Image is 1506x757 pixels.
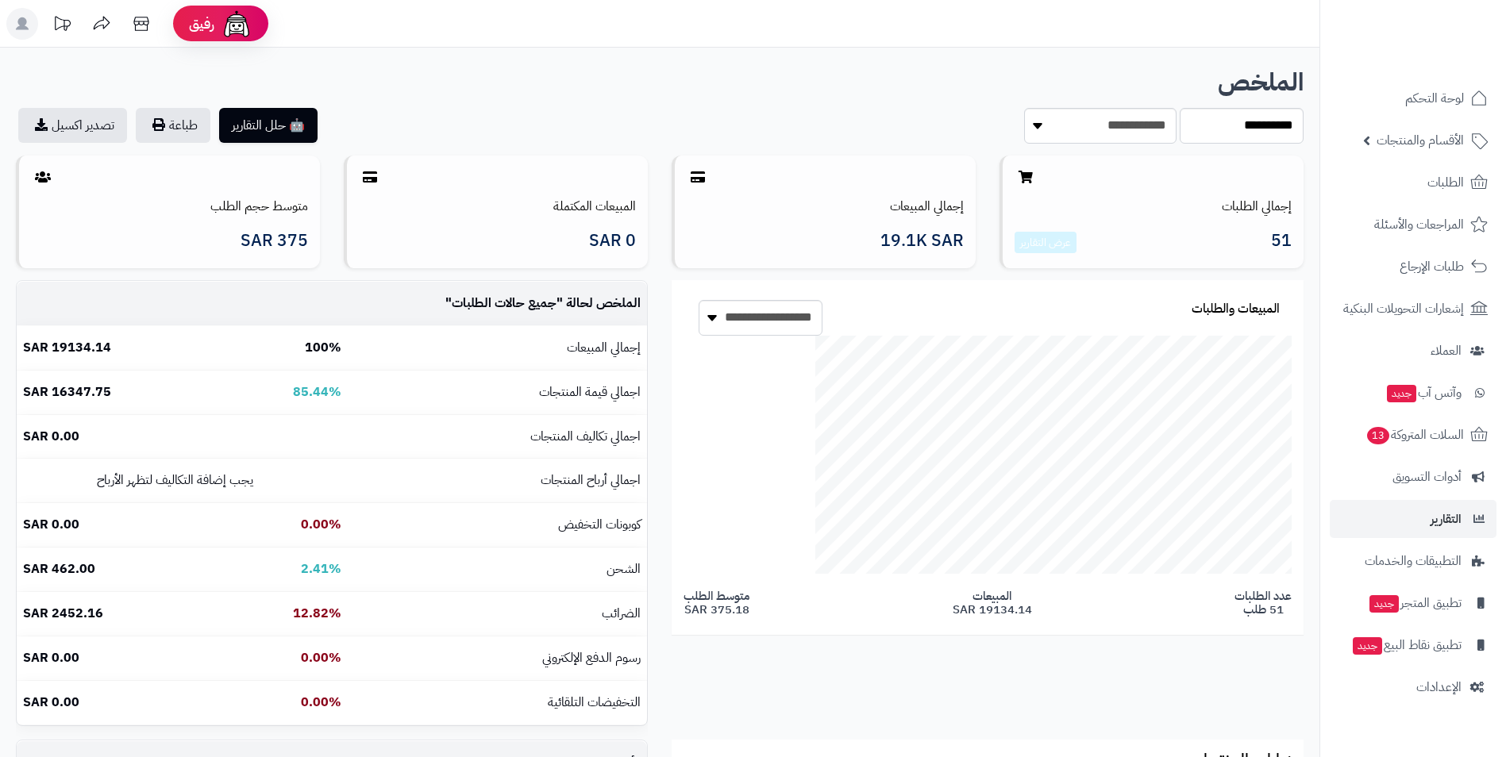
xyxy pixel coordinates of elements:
[1330,206,1496,244] a: المراجعات والأسئلة
[1385,382,1462,404] span: وآتس آب
[1353,637,1382,655] span: جديد
[1330,542,1496,580] a: التطبيقات والخدمات
[1192,302,1280,317] h3: المبيعات والطلبات
[880,232,964,250] span: 19.1K SAR
[1351,634,1462,656] span: تطبيق نقاط البيع
[189,14,214,33] span: رفيق
[348,636,647,680] td: رسوم الدفع الإلكتروني
[348,548,647,591] td: الشحن
[1234,590,1292,616] span: عدد الطلبات 51 طلب
[23,515,79,534] b: 0.00 SAR
[23,382,111,402] b: 16347.75 SAR
[1392,466,1462,488] span: أدوات التسويق
[684,590,749,616] span: متوسط الطلب 375.18 SAR
[301,515,341,534] b: 0.00%
[348,459,647,502] td: اجمالي أرباح المنتجات
[1431,340,1462,362] span: العملاء
[136,108,210,143] button: طباعة
[23,559,95,578] b: 462.00 SAR
[97,471,253,490] small: يجب إضافة التكاليف لتظهر الأرباح
[1398,42,1491,75] img: logo-2.png
[1369,595,1399,613] span: جديد
[23,693,79,712] b: 0.00 SAR
[1330,416,1496,454] a: السلات المتروكة13
[1330,248,1496,286] a: طلبات الإرجاع
[589,232,636,250] span: 0 SAR
[23,427,79,446] b: 0.00 SAR
[452,294,557,313] span: جميع حالات الطلبات
[1330,332,1496,370] a: العملاء
[348,415,647,459] td: اجمالي تكاليف المنتجات
[1330,290,1496,328] a: إشعارات التحويلات البنكية
[1427,171,1464,194] span: الطلبات
[293,382,341,402] b: 85.44%
[1330,668,1496,706] a: الإعدادات
[1367,427,1389,444] span: 13
[23,648,79,667] b: 0.00 SAR
[348,681,647,724] td: التخفيضات التلقائية
[1400,256,1464,278] span: طلبات الإرجاع
[301,693,341,712] b: 0.00%
[553,197,636,216] a: المبيعات المكتملة
[953,590,1032,616] span: المبيعات 19134.14 SAR
[23,338,111,357] b: 19134.14 SAR
[1343,298,1464,320] span: إشعارات التحويلات البنكية
[210,197,308,216] a: متوسط حجم الطلب
[1020,234,1071,251] a: عرض التقارير
[1377,129,1464,152] span: الأقسام والمنتجات
[1387,385,1416,402] span: جديد
[1405,87,1464,110] span: لوحة التحكم
[1330,458,1496,496] a: أدوات التسويق
[18,108,127,143] a: تصدير اكسيل
[1330,374,1496,412] a: وآتس آبجديد
[1271,232,1292,254] span: 51
[1218,63,1304,101] b: الملخص
[1431,508,1462,530] span: التقارير
[219,108,318,143] button: 🤖 حلل التقارير
[348,503,647,547] td: كوبونات التخفيض
[305,338,341,357] b: 100%
[348,282,647,325] td: الملخص لحالة " "
[1330,500,1496,538] a: التقارير
[348,592,647,636] td: الضرائب
[1330,79,1496,117] a: لوحة التحكم
[293,604,341,623] b: 12.82%
[1365,424,1464,446] span: السلات المتروكة
[348,326,647,370] td: إجمالي المبيعات
[301,559,341,578] b: 2.41%
[1330,626,1496,664] a: تطبيق نقاط البيعجديد
[42,8,82,44] a: تحديثات المنصة
[221,8,252,40] img: ai-face.png
[348,371,647,414] td: اجمالي قيمة المنتجات
[1416,676,1462,698] span: الإعدادات
[1330,584,1496,622] a: تطبيق المتجرجديد
[241,232,308,250] span: 375 SAR
[1330,163,1496,202] a: الطلبات
[1368,592,1462,614] span: تطبيق المتجر
[1374,213,1464,236] span: المراجعات والأسئلة
[1365,550,1462,572] span: التطبيقات والخدمات
[890,197,964,216] a: إجمالي المبيعات
[23,604,103,623] b: 2452.16 SAR
[1222,197,1292,216] a: إجمالي الطلبات
[301,648,341,667] b: 0.00%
